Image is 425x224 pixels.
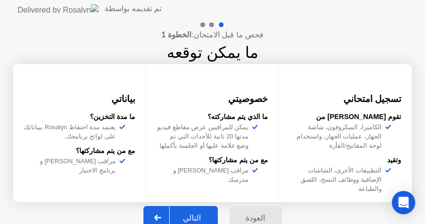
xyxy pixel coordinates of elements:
[24,122,120,141] div: يعتمد مدة احتفاظ Rosalyn ببياناتك على لوائح برنامجك.
[290,122,386,151] div: الكاميرا، الميكروفون، شاشة الجهاز، عمليات الجهاز، واستخدام لوحة المفاتيح/الفأرة
[392,191,415,214] div: Open Intercom Messenger
[157,112,268,122] div: ما الذي يتم مشاركته؟
[24,112,135,122] div: ما مدة التخزين؟
[24,92,135,106] h3: بياناتي
[290,166,386,194] div: التطبيقات الأخرى، الشاشات الإضافية ووظائف النسخ، اللصق والطباعة
[18,4,99,13] img: Delivered by Rosalyn
[170,213,215,223] div: التالي
[232,213,279,223] div: العودة
[290,112,401,122] div: تقوم [PERSON_NAME] من
[161,29,264,41] h4: فحص ما قبل الامتحان:
[157,92,268,106] h3: خصوصيتي
[290,155,401,166] div: وتقيد
[290,92,401,106] h3: تسجيل امتحاني
[167,41,258,64] h1: ما يمكن توقعه
[157,122,253,151] div: يمكن للمراقبين عرض مقاطع فيديو مدتها 20 ثانية للأحداث التي تم وضع علامة عليها أو الجلسة بأكملها
[24,146,135,156] div: مع من يتم مشاركتها؟
[157,155,268,166] div: مع من يتم مشاركتها؟
[24,156,120,175] div: مراقب [PERSON_NAME] و برنامج الاختبار
[161,31,191,39] b: الخطوة 1
[157,166,253,184] div: مراقب [PERSON_NAME] و مدرسك
[105,3,161,15] div: تم تقديمه بواسطة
